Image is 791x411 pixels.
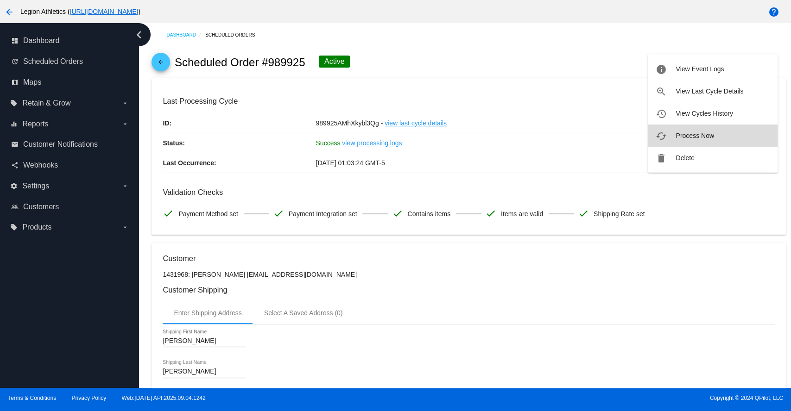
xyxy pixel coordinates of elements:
mat-icon: cached [655,131,666,142]
span: Process Now [676,132,714,139]
mat-icon: history [655,108,666,119]
span: View Cycles History [676,110,733,117]
mat-icon: delete [655,153,666,164]
mat-icon: info [655,64,666,75]
mat-icon: zoom_in [655,86,666,97]
span: View Event Logs [676,65,724,73]
span: View Last Cycle Details [676,87,743,95]
span: Delete [676,154,694,162]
